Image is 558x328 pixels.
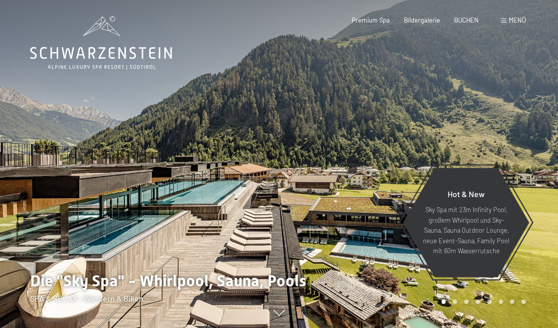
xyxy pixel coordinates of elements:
[521,299,526,304] div: Carousel Page 8
[509,16,526,24] span: Menü
[487,299,492,304] div: Carousel Page 5
[352,16,390,24] a: Premium Spa
[453,299,457,304] div: Carousel Page 2
[423,205,510,256] p: Sky Spa mit 23m Infinity Pool, großem Whirlpool und Sky-Sauna, Sauna Outdoor Lounge, neue Event-S...
[476,299,480,304] div: Carousel Page 4
[454,16,479,24] a: BUCHEN
[404,16,440,24] a: Bildergalerie
[448,189,485,199] span: Hot & New
[464,299,469,304] div: Carousel Page 3
[438,299,526,304] div: Carousel Pagination
[442,299,446,304] div: Carousel Page 1 (Current Slide)
[402,168,530,278] a: Hot & New Sky Spa mit 23m Infinity Pool, großem Whirlpool und Sky-Sauna, Sauna Outdoor Lounge, ne...
[499,299,503,304] div: Carousel Page 6
[510,299,514,304] div: Carousel Page 7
